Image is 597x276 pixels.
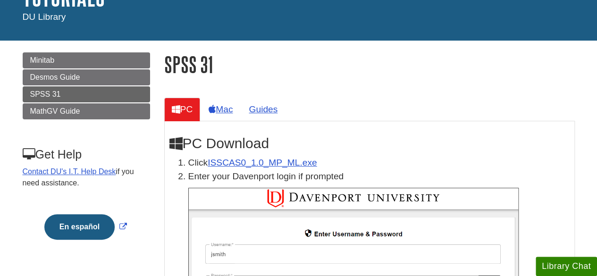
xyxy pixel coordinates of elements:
span: Minitab [30,56,55,64]
button: En español [44,214,115,240]
li: Click [188,156,570,170]
a: SPSS 31 [23,86,150,102]
h1: SPSS 31 [164,52,575,76]
button: Library Chat [536,257,597,276]
p: if you need assistance. [23,166,149,189]
a: MathGV Guide [23,103,150,119]
span: SPSS 31 [30,90,61,98]
a: Link opens in new window [42,223,129,231]
span: Desmos Guide [30,73,80,81]
span: DU Library [23,12,66,22]
a: Contact DU's I.T. Help Desk [23,167,116,176]
a: PC [164,98,201,121]
a: Download opens in new window [208,158,317,167]
h3: Get Help [23,148,149,161]
a: Guides [241,98,285,121]
p: Enter your Davenport login if prompted [188,170,570,184]
span: MathGV Guide [30,107,80,115]
div: Guide Page Menu [23,52,150,256]
a: Mac [201,98,240,121]
a: Minitab [23,52,150,68]
a: Desmos Guide [23,69,150,85]
h2: PC Download [169,135,570,151]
